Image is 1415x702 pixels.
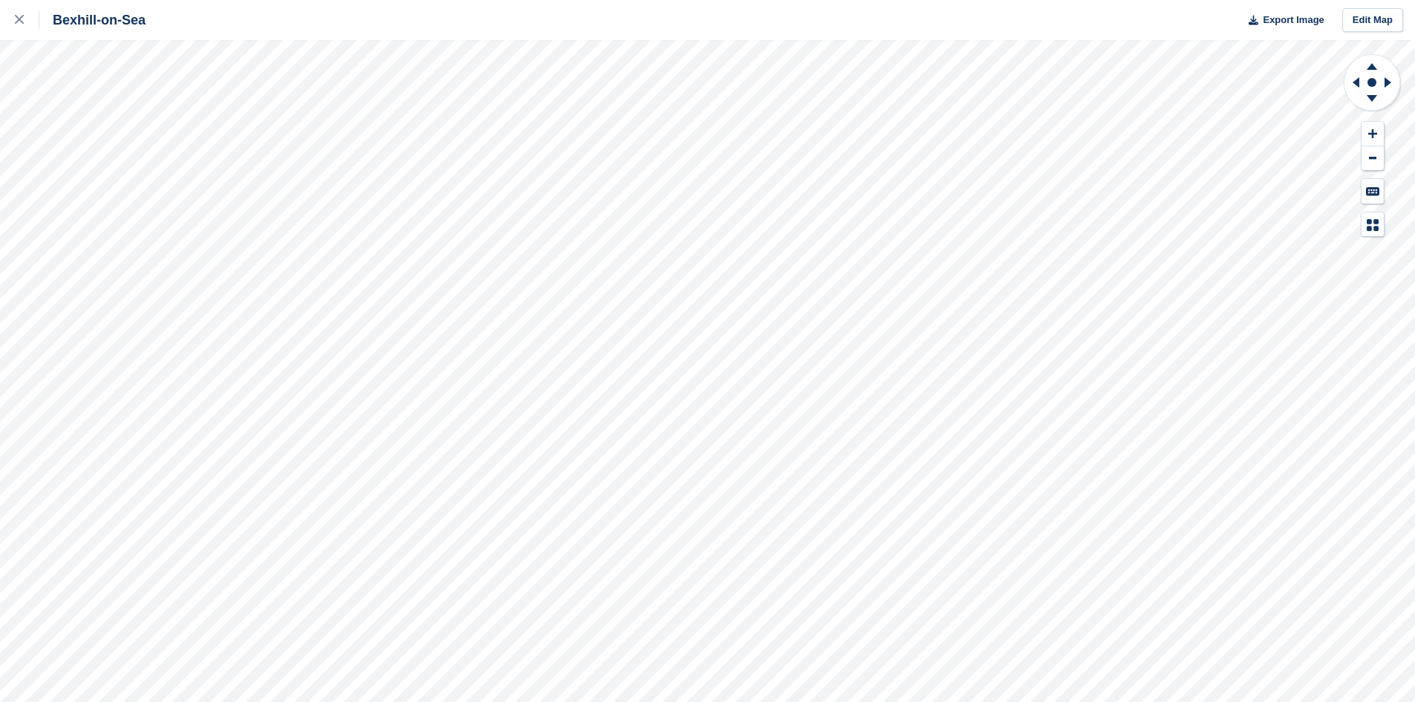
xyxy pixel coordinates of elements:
[1240,8,1324,33] button: Export Image
[1263,13,1324,27] span: Export Image
[1362,146,1384,171] button: Zoom Out
[1342,8,1403,33] a: Edit Map
[1362,179,1384,204] button: Keyboard Shortcuts
[39,11,146,29] div: Bexhill-on-Sea
[1362,212,1384,237] button: Map Legend
[1362,122,1384,146] button: Zoom In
